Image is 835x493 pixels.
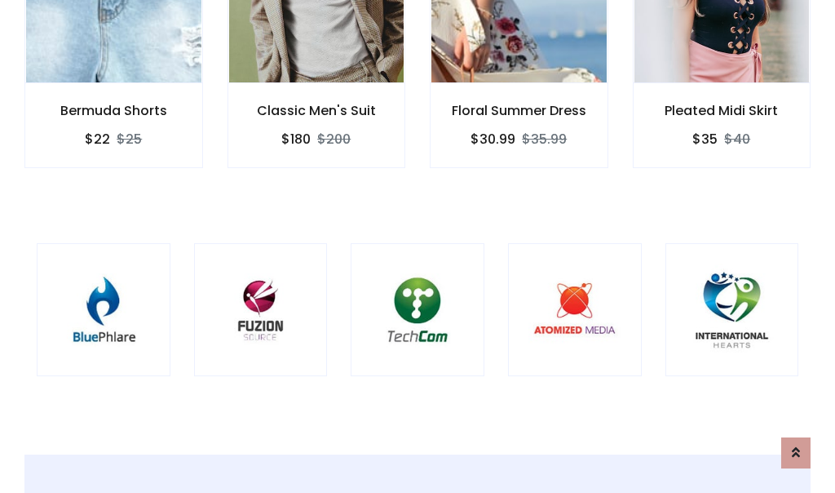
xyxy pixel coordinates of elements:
[522,130,567,149] del: $35.99
[471,131,515,147] h6: $30.99
[85,131,110,147] h6: $22
[117,130,142,149] del: $25
[25,103,202,118] h6: Bermuda Shorts
[634,103,811,118] h6: Pleated Midi Skirt
[431,103,607,118] h6: Floral Summer Dress
[281,131,311,147] h6: $180
[724,130,750,149] del: $40
[692,131,718,147] h6: $35
[317,130,351,149] del: $200
[228,103,405,118] h6: Classic Men's Suit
